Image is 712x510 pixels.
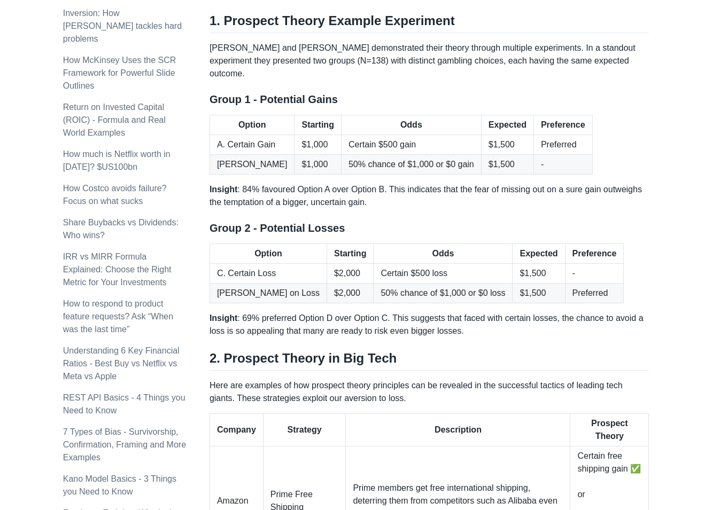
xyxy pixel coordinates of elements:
[513,244,565,264] th: Expected
[210,185,237,194] strong: Insight
[210,379,649,405] p: Here are examples of how prospect theory principles can be revealed in the successful tactics of ...
[210,244,327,264] th: Option
[63,56,176,90] a: How McKinsey Uses the SCR Framework for Powerful Slide Outlines
[210,13,649,33] h2: 1. Prospect Theory Example Experiment
[210,414,263,446] th: Company
[295,155,341,175] td: $1,000
[210,264,327,284] td: C. Certain Loss
[481,155,533,175] td: $1,500
[295,135,341,155] td: $1,000
[533,115,592,135] th: Preference
[63,9,182,43] a: Inversion: How [PERSON_NAME] tackles hard problems
[63,346,180,381] a: Understanding 6 Key Financial Ratios - Best Buy vs Netflix vs Meta vs Apple
[210,183,649,209] p: : 84% favoured Option A over Option B. This indicates that the fear of missing out on a sure gain...
[63,150,171,171] a: How much is Netflix worth in [DATE]? $US100bn
[533,135,592,155] td: Preferred
[210,284,327,303] td: [PERSON_NAME] on Loss
[210,115,295,135] th: Option
[210,93,649,106] h3: Group 1 - Potential Gains
[63,184,167,206] a: How Costco avoids failure? Focus on what sucks
[63,427,186,462] a: 7 Types of Bias - Survivorship, Confirmation, Framing and More Examples
[346,414,570,446] th: Description
[210,313,237,323] strong: Insight
[63,103,166,137] a: Return on Invested Capital (ROIC) - Formula and Real World Examples
[565,284,624,303] td: Preferred
[374,284,513,303] td: 50% chance of $1,000 or $0 loss
[210,135,295,155] td: A. Certain Gain
[570,414,649,446] th: Prospect Theory
[513,264,565,284] td: $1,500
[341,115,481,135] th: Odds
[210,155,295,175] td: [PERSON_NAME]
[374,264,513,284] td: Certain $500 loss
[63,252,172,287] a: IRR vs MIRR Formula Explained: Choose the Right Metric for Your Investments
[327,264,373,284] td: $2,000
[374,244,513,264] th: Odds
[210,222,649,235] h3: Group 2 - Potential Losses
[63,474,176,496] a: Kano Model Basics - 3 Things you Need to Know
[341,135,481,155] td: Certain $500 gain
[327,284,373,303] td: $2,000
[481,115,533,135] th: Expected
[481,135,533,155] td: $1,500
[63,299,173,334] a: How to respond to product feature requests? Ask “When was the last time”
[63,218,179,240] a: Share Buybacks vs Dividends: Who wins?
[63,393,185,415] a: REST API Basics - 4 Things you Need to Know
[513,284,565,303] td: $1,500
[565,244,624,264] th: Preference
[341,155,481,175] td: 50% chance of $1,000 or $0 gain
[327,244,373,264] th: Starting
[565,264,624,284] td: -
[533,155,592,175] td: -
[210,312,649,338] p: : 69% preferred Option D over Option C. This suggests that faced with certain losses, the chance ...
[210,42,649,80] p: [PERSON_NAME] and [PERSON_NAME] demonstrated their theory through multiple experiments. In a stan...
[295,115,341,135] th: Starting
[210,350,649,371] h2: 2. Prospect Theory in Big Tech
[263,414,346,446] th: Strategy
